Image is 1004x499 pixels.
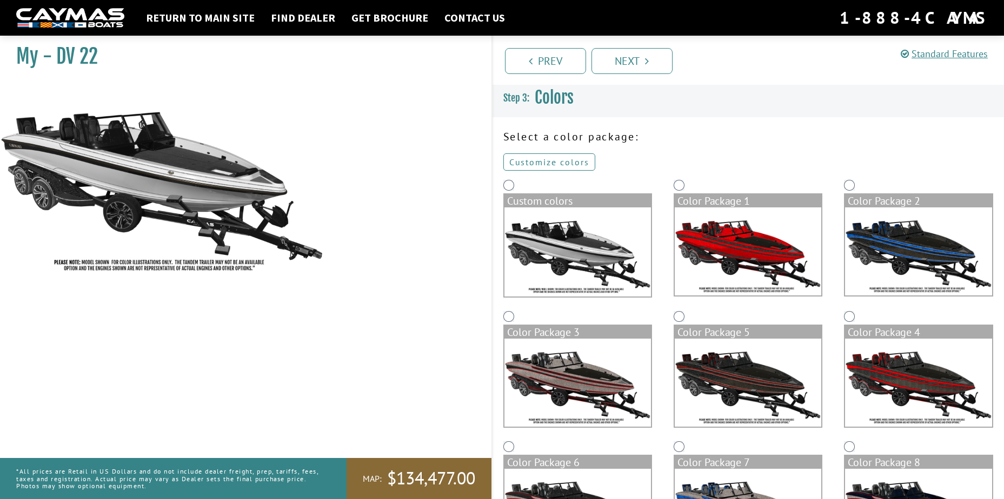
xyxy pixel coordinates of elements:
[387,467,475,490] span: $134,477.00
[346,11,434,25] a: Get Brochure
[16,462,322,495] p: *All prices are Retail in US Dollars and do not include dealer freight, prep, tariffs, fees, taxe...
[675,326,821,339] div: Color Package 5
[840,6,988,30] div: 1-888-4CAYMAS
[591,48,673,74] a: Next
[845,456,992,469] div: Color Package 8
[504,207,651,296] img: DV22-Base-Layer.png
[675,207,821,295] img: color_package_362.png
[901,48,988,60] a: Standard Features
[845,207,992,295] img: color_package_363.png
[845,194,992,207] div: Color Package 2
[503,153,595,171] a: Customize colors
[439,11,510,25] a: Contact Us
[265,11,341,25] a: Find Dealer
[16,8,124,28] img: white-logo-c9c8dbefe5ff5ceceb0f0178aa75bf4bb51f6bca0971e226c86eb53dfe498488.png
[505,48,586,74] a: Prev
[504,456,651,469] div: Color Package 6
[845,339,992,427] img: color_package_366.png
[504,339,651,427] img: color_package_364.png
[347,458,491,499] a: MAP:$134,477.00
[141,11,260,25] a: Return to main site
[363,473,382,484] span: MAP:
[503,129,994,145] p: Select a color package:
[675,456,821,469] div: Color Package 7
[16,44,464,69] h1: My - DV 22
[675,194,821,207] div: Color Package 1
[845,326,992,339] div: Color Package 4
[675,339,821,427] img: color_package_365.png
[504,326,651,339] div: Color Package 3
[504,194,651,207] div: Custom colors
